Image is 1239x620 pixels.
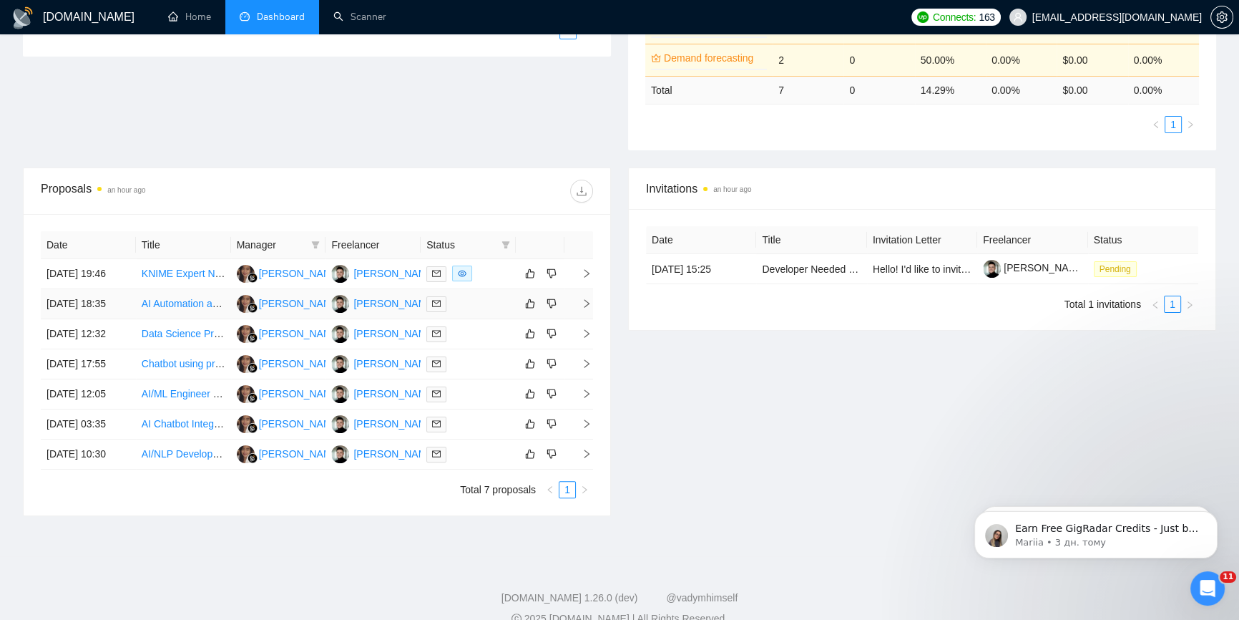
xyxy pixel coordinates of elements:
span: Invitations [646,180,1198,198]
span: dislike [547,268,557,279]
a: BK[PERSON_NAME] [331,387,436,399]
td: AI/NLP Developer for Smart Backend Engine [136,440,231,470]
div: [PERSON_NAME] [259,356,341,372]
span: download [571,185,592,197]
a: DS[PERSON_NAME] [237,357,341,369]
div: [PERSON_NAME] [353,266,436,281]
div: [PERSON_NAME] [353,416,436,432]
button: left [1147,116,1165,133]
span: dashboard [240,11,250,21]
a: Developer Needed – Poker AI Training App [762,263,953,275]
td: 2 [773,44,843,76]
li: Total 1 invitations [1064,296,1141,313]
span: mail [432,450,441,458]
li: Next Page [1181,296,1198,313]
td: 0.00% [986,44,1057,76]
td: [DATE] 12:05 [41,379,136,410]
td: 7 [773,76,843,104]
button: like [521,385,539,402]
a: DS[PERSON_NAME] [237,327,341,339]
th: Invitation Letter [867,226,977,254]
span: mail [432,359,441,368]
span: 11 [1220,571,1236,583]
a: Demand forecasting [664,50,764,66]
img: gigradar-bm.png [248,303,258,313]
span: like [525,418,535,430]
td: KNIME Expert Needed for Time Series Forecasting Workflow [136,259,231,289]
td: 0 [843,76,914,104]
button: dislike [543,265,560,282]
td: 0.00% [1128,44,1199,76]
td: 50.00% [915,44,986,76]
span: right [570,299,592,309]
button: like [521,415,539,432]
li: 1 [559,481,576,498]
button: dislike [543,325,560,342]
span: right [570,329,592,339]
span: setting [1211,11,1233,23]
button: dislike [543,415,560,432]
span: user [1013,12,1023,22]
span: dislike [547,448,557,460]
div: [PERSON_NAME] [353,296,436,311]
img: BK [331,355,349,373]
li: Next Page [577,22,594,39]
button: left [542,22,559,39]
span: like [525,298,535,309]
li: 1 [1165,116,1182,133]
td: $0.00 [1057,44,1127,76]
span: Dashboard [257,11,305,23]
th: Manager [231,231,326,259]
li: Previous Page [1147,116,1165,133]
img: DS [237,325,255,343]
button: like [521,265,539,282]
iframe: Intercom notifications повідомлення [953,481,1239,581]
a: Data Science Project for Demand Forecasting and Merchandising Recommendation Engine [142,328,548,339]
th: Date [646,226,756,254]
button: right [577,22,594,39]
button: setting [1210,6,1233,29]
button: left [1147,296,1164,313]
a: AI/NLP Developer for Smart Backend Engine [142,448,341,460]
img: gigradar-bm.png [248,423,258,433]
td: 0.00 % [1128,76,1199,104]
img: gigradar-bm.png [248,453,258,463]
td: [DATE] 15:25 [646,254,756,284]
span: filter [311,241,320,249]
td: [DATE] 17:55 [41,349,136,379]
th: Date [41,231,136,259]
img: gigradar-bm.png [248,363,258,373]
a: 1 [559,482,575,498]
span: mail [432,299,441,308]
img: DS [237,265,255,283]
span: right [570,268,592,278]
a: BK[PERSON_NAME] [331,327,436,339]
td: AI/ML Engineer to Convert DWG or PDF Floor Plans into JSON Schemas [136,379,231,410]
td: Chatbot using private AI or DB [136,349,231,379]
a: searchScanner [333,11,386,23]
td: [DATE] 19:46 [41,259,136,289]
span: like [525,448,535,460]
button: dislike [543,295,560,312]
li: Total 7 proposals [460,481,536,498]
div: [PERSON_NAME] [259,326,341,342]
a: setting [1210,11,1233,23]
a: @vadymhimself [666,592,738,604]
button: dislike [543,445,560,462]
img: BK [331,295,349,313]
a: 1 [1165,296,1180,312]
div: [PERSON_NAME] [259,296,341,311]
td: Data Science Project for Demand Forecasting and Merchandising Recommendation Engine [136,319,231,349]
div: [PERSON_NAME] [353,386,436,402]
span: Status [426,237,496,253]
button: dislike [543,355,560,372]
iframe: Intercom live chat [1190,571,1225,606]
a: BK[PERSON_NAME] [331,357,436,369]
img: BK [331,415,349,433]
a: BK[PERSON_NAME] [331,447,436,459]
button: like [521,295,539,312]
span: filter [501,241,510,249]
span: like [525,328,535,339]
img: BK [331,445,349,463]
